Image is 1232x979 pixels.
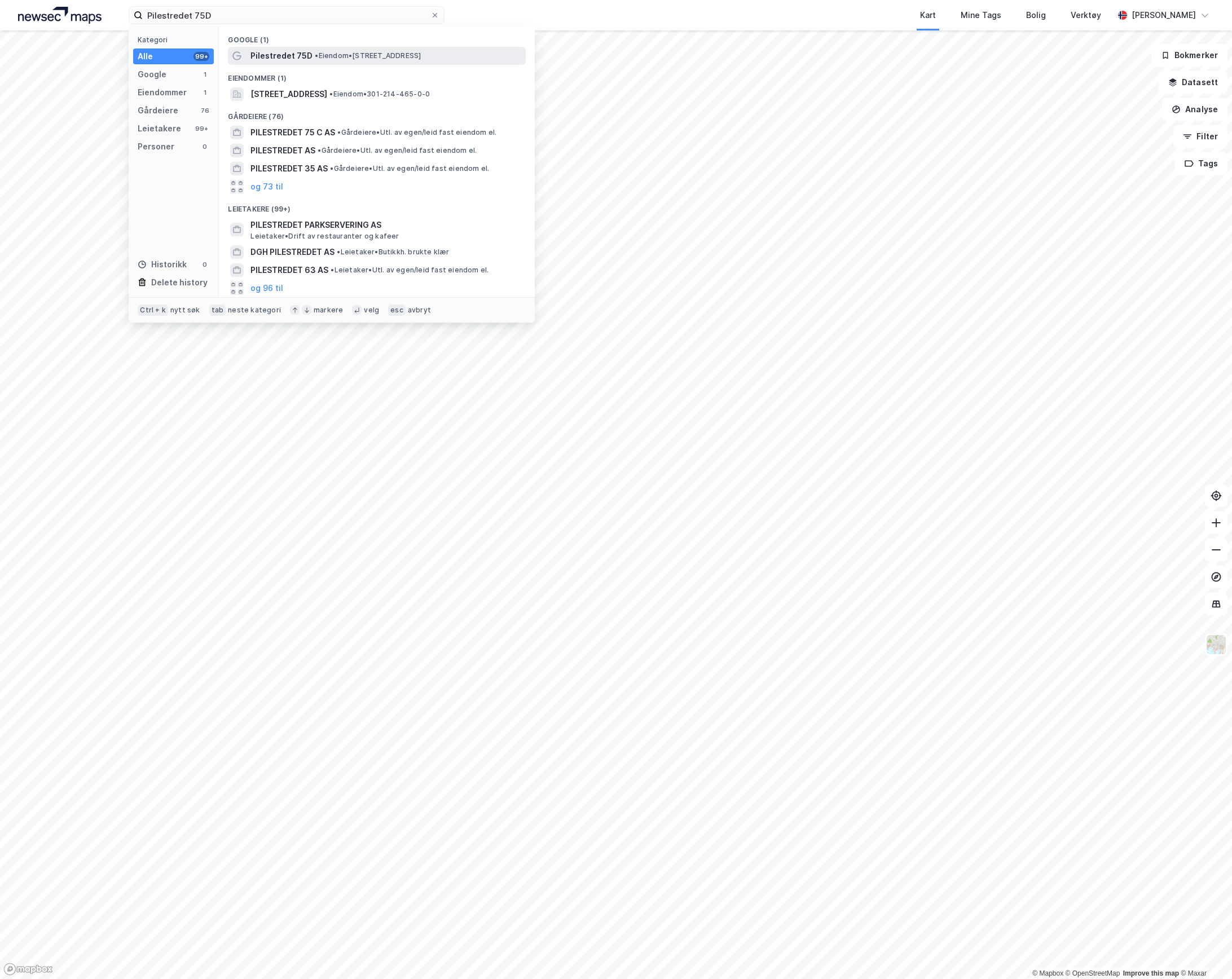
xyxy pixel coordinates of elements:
[331,266,334,274] span: •
[200,106,209,115] div: 76
[200,88,209,97] div: 1
[337,128,496,137] span: Gårdeiere • Utl. av egen/leid fast eiendom el.
[170,306,200,315] div: nytt søk
[337,248,340,256] span: •
[219,196,535,216] div: Leietakere (99+)
[209,305,226,316] div: tab
[219,65,535,85] div: Eiendommer (1)
[1026,8,1046,22] div: Bolig
[18,7,102,24] img: logo.a4113a55bc3d86da70a041830d287a7e.svg
[1205,634,1227,655] img: Z
[337,128,341,136] span: •
[1132,8,1196,22] div: [PERSON_NAME]
[250,218,521,232] span: PILESTREDET PARKSERVERING AS
[408,306,431,315] div: avbryt
[318,146,477,155] span: Gårdeiere • Utl. av egen/leid fast eiendom el.
[1176,925,1232,979] div: Kontrollprogram for chat
[250,263,328,277] span: PILESTREDET 63 AS
[138,305,168,316] div: Ctrl + k
[1066,969,1120,977] a: OpenStreetMap
[219,103,535,124] div: Gårdeiere (76)
[200,70,209,79] div: 1
[1159,71,1227,94] button: Datasett
[1071,8,1101,22] div: Verktøy
[331,266,489,275] span: Leietaker • Utl. av egen/leid fast eiendom el.
[250,180,283,193] button: og 73 til
[138,36,214,44] div: Kategori
[364,306,379,315] div: velg
[151,276,208,289] div: Delete history
[1151,44,1227,67] button: Bokmerker
[318,146,321,155] span: •
[250,144,315,157] span: PILESTREDET AS
[250,232,399,241] span: Leietaker • Drift av restauranter og kafeer
[1162,98,1227,121] button: Analyse
[329,90,430,99] span: Eiendom • 301-214-465-0-0
[1032,969,1063,977] a: Mapbox
[250,245,335,259] span: DGH PILESTREDET AS
[138,140,174,153] div: Personer
[193,52,209,61] div: 99+
[314,306,343,315] div: markere
[250,162,328,175] span: PILESTREDET 35 AS
[138,258,187,271] div: Historikk
[250,126,335,139] span: PILESTREDET 75 C AS
[315,51,421,60] span: Eiendom • [STREET_ADDRESS]
[143,7,430,24] input: Søk på adresse, matrikkel, gårdeiere, leietakere eller personer
[329,90,333,98] span: •
[1173,125,1227,148] button: Filter
[250,49,313,63] span: Pilestredet 75D
[337,248,449,257] span: Leietaker • Butikkh. brukte klær
[1176,925,1232,979] iframe: Chat Widget
[250,87,327,101] span: [STREET_ADDRESS]
[3,963,53,976] a: Mapbox homepage
[1123,969,1179,977] a: Improve this map
[219,27,535,47] div: Google (1)
[250,281,283,295] button: og 96 til
[330,164,489,173] span: Gårdeiere • Utl. av egen/leid fast eiendom el.
[315,51,318,60] span: •
[920,8,936,22] div: Kart
[200,260,209,269] div: 0
[330,164,333,173] span: •
[138,68,166,81] div: Google
[138,122,181,135] div: Leietakere
[138,86,187,99] div: Eiendommer
[200,142,209,151] div: 0
[388,305,406,316] div: esc
[1175,152,1227,175] button: Tags
[138,50,153,63] div: Alle
[961,8,1001,22] div: Mine Tags
[138,104,178,117] div: Gårdeiere
[193,124,209,133] div: 99+
[228,306,281,315] div: neste kategori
